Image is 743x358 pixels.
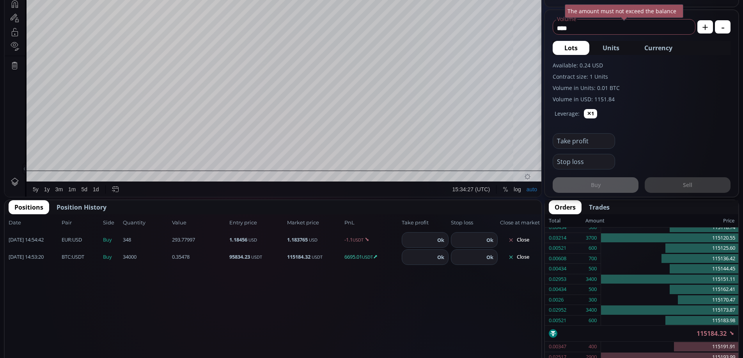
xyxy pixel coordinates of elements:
div: 0.03214 [549,233,566,243]
div: auto [522,342,532,348]
div: 115173.87 [601,305,738,316]
span: Position History [57,203,106,212]
span: Buy [103,253,121,261]
div: Toggle Log Scale [506,337,519,352]
div: 115125.60 [601,243,738,254]
span: Quantity [123,219,170,227]
span: Lots [564,43,578,53]
div: 3400 [586,274,597,284]
div: 0.00434 [549,264,566,274]
div: Toggle Auto Scale [519,337,535,352]
small: USDT [353,237,364,243]
div: 5y [28,342,34,348]
div: 115162.41 [601,284,738,295]
small: USD [248,237,257,243]
div: 115349.71 [98,19,121,25]
button: ✕1 [584,109,597,118]
button: Positions [9,200,49,214]
small: USDT [362,254,373,260]
span: PnL [344,219,399,227]
label: Contract size: 1 Units [553,72,731,81]
div: 0.02952 [549,305,566,315]
div: Indicators [145,4,169,11]
span: Value [172,219,227,227]
div: Amount [585,216,605,226]
span: Side [103,219,121,227]
div: Bitcoin [50,18,74,25]
div: BTC [25,18,38,25]
span: Close at market [500,219,537,227]
span: 0.35478 [172,253,227,261]
span: 34000 [123,253,170,261]
div: 5d [77,342,83,348]
span: Buy [103,236,121,244]
div: Market open [80,18,87,25]
b: EUR [62,236,71,243]
button: Ok [435,253,447,261]
span: [DATE] 14:54:42 [9,236,59,244]
div: 600 [589,243,597,253]
div: L [154,19,157,25]
b: 95834.23 [229,253,250,260]
span: Stop loss [451,219,498,227]
div: 0.00347 [549,342,566,352]
div: 1m [64,342,71,348]
div: 1D [38,18,50,25]
div: 500 [589,264,597,274]
div: 115183.98 [601,316,738,326]
div: The amount must not exceed the balance [565,4,683,18]
div: 0.00434 [549,284,566,295]
span: Date [9,219,59,227]
div: Price [605,216,734,226]
span: Take profit [402,219,449,227]
span: Orders [555,203,576,212]
label: Volume in USD: 1151.84 [553,95,731,103]
div: Volume [25,28,42,34]
div: 115136.42 [601,254,738,264]
button: Ok [484,253,496,261]
div: 3400 [586,305,597,315]
span: Currency [644,43,672,53]
small: USD [309,237,317,243]
div: 3700 [586,233,597,243]
small: USDT [251,254,262,260]
button: Close [500,251,537,263]
div: 1d [88,342,94,348]
div: 115151.11 [601,274,738,285]
b: BTC [62,253,71,260]
div: C [184,19,188,25]
span: 6695.01 [344,253,399,261]
div: 700 [589,254,597,264]
span: :USDT [62,253,84,261]
div: 115118.74 [601,222,738,233]
span: 15:34:27 (UTC) [448,342,485,348]
label: Available: 0.24 USD [553,61,731,69]
button: Position History [51,200,112,214]
span: Positions [14,203,43,212]
div: 115184.32 [545,326,738,341]
button: - [715,20,731,34]
div: Toggle Percentage [495,337,506,352]
div: 500 [589,284,597,295]
span: Trades [589,203,610,212]
button: 15:34:27 (UTC) [445,337,488,352]
div: 115170.47 [601,295,738,305]
small: USDT [312,254,323,260]
button: Currency [633,41,684,55]
div: 115191.91 [601,342,738,352]
span: Units [603,43,619,53]
label: Leverage: [555,109,580,118]
div: 0.0026 [549,295,564,305]
span: Entry price [229,219,284,227]
button: Units [591,41,631,55]
span: 293.77997 [172,236,227,244]
div: 115120.55 [601,233,738,243]
div: 114737.11 [157,19,181,25]
label: Volume in Units: 0.01 BTC [553,84,731,92]
b: 1.18456 [229,236,247,243]
button: Close [500,234,537,246]
div: O [93,19,97,25]
div: 115144.45 [601,264,738,274]
div: 116009.62 [128,19,151,25]
div: 0.00608 [549,254,566,264]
